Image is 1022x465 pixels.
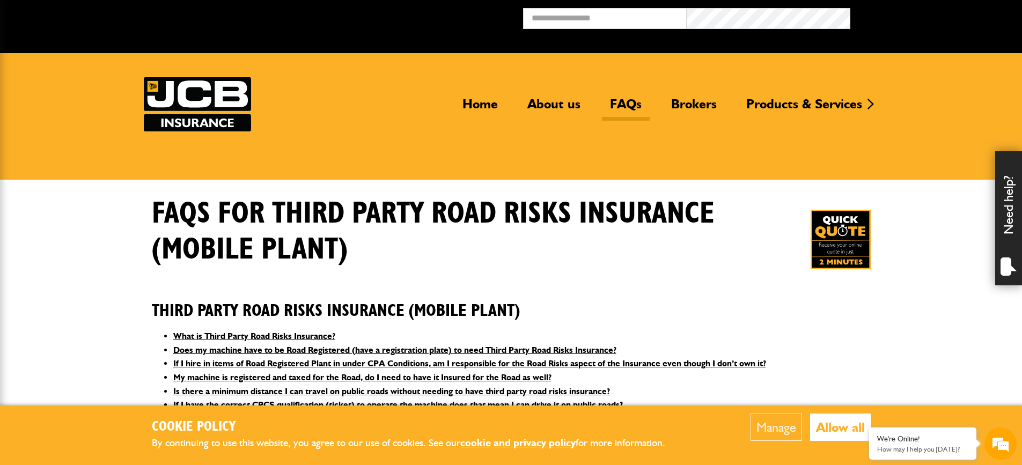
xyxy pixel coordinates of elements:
div: Need help? [995,151,1022,285]
img: JCB Insurance Services logo [144,77,251,131]
img: Quick Quote [811,210,870,269]
a: Products & Services [738,96,870,121]
a: JCB Insurance Services [144,77,251,131]
a: FAQs [602,96,650,121]
h1: FAQS for Third Party Road Risks Insurance (Mobile Plant) [152,196,784,268]
a: Get your insurance quote in just 2-minutes [811,210,870,269]
a: Home [454,96,506,121]
a: If I have the correct CPCS qualification (ticket) to operate the machine does that mean I can dri... [173,400,623,410]
button: Broker Login [850,8,1014,25]
p: By continuing to use this website, you agree to our use of cookies. See our for more information. [152,435,683,452]
button: Allow all [810,414,871,441]
button: Manage [751,414,802,441]
h2: Cookie Policy [152,419,683,436]
a: About us [519,96,589,121]
a: Does my machine have to be Road Registered (have a registration plate) to need Third Party Road R... [173,345,616,355]
a: Brokers [663,96,725,121]
a: What is Third Party Road Risks Insurance? [173,331,335,341]
a: Is there a minimum distance I can travel on public roads without needing to have third party road... [173,386,610,396]
p: How may I help you today? [877,445,968,453]
a: cookie and privacy policy [460,437,576,449]
a: If I hire in items of Road Registered Plant in under CPA Conditions, am I responsible for the Roa... [173,358,766,368]
a: My machine is registered and taxed for the Road, do I need to have it Insured for the Road as well? [173,372,552,382]
div: We're Online! [877,434,968,444]
h2: Third Party Road Risks Insurance (Mobile Plant) [152,284,871,321]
